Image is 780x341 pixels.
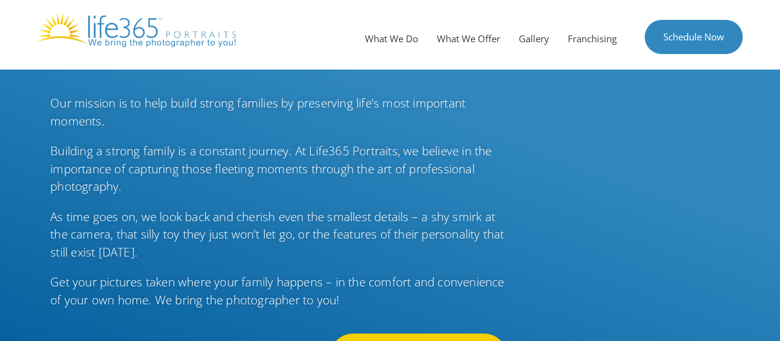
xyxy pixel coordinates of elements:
a: Schedule Now [645,20,743,54]
span: Our mission is to help build strong families by preserving life’s most important moments. [50,95,465,129]
span: Building a strong family is a constant journey. At Life365 Portraits, we believe in the importanc... [50,143,491,194]
img: Life365 [37,12,236,47]
a: Gallery [509,20,558,57]
a: What We Do [356,20,428,57]
span: As time goes on, we look back and cherish even the smallest details – a shy smirk at the camera, ... [50,209,504,260]
span: Get your pictures taken where your family happens – in the comfort and convenience of your own ho... [50,274,504,308]
a: What We Offer [428,20,509,57]
a: Franchising [558,20,626,57]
